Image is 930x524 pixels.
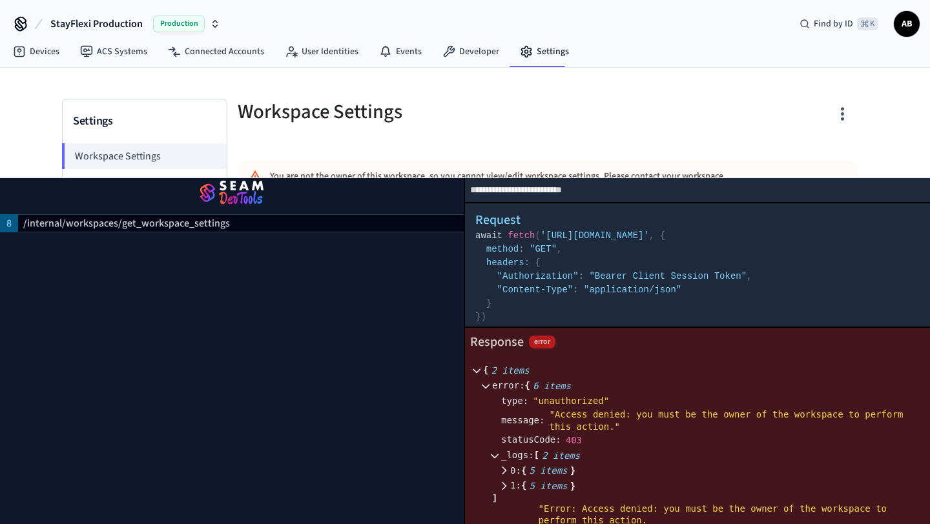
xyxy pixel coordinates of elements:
[539,415,544,425] span: :
[6,216,12,231] p: 8
[789,12,889,35] div: Find by ID⌘ K
[238,99,540,125] h5: Workspace Settings
[541,230,649,241] span: '[URL][DOMAIN_NAME]'
[814,17,853,30] span: Find by ID
[535,257,540,268] span: {
[557,244,562,254] span: ,
[480,312,486,322] span: )
[523,396,528,406] span: :
[649,230,654,241] span: ,
[584,285,681,295] span: "application/json"
[579,271,584,281] span: :
[555,434,561,445] span: :
[501,435,561,445] span: statusCode
[566,435,582,445] span: 403
[470,333,524,351] h4: Response
[497,271,579,281] span: "Authorization"
[570,481,575,490] div: }
[73,112,216,130] h3: Settings
[158,40,274,63] a: Connected Accounts
[501,396,528,406] span: type
[486,244,519,254] span: method
[486,298,491,308] span: }
[528,450,533,460] span: :
[573,285,578,295] span: :
[510,480,521,490] span: 1
[50,16,143,32] span: StayFlexi Production
[63,169,227,195] li: Team
[519,380,524,390] span: :
[589,271,747,281] span: "Bearer Client Session Token"
[475,211,920,229] h4: Request
[475,230,502,241] span: await
[3,40,70,63] a: Devices
[533,395,609,407] div: " unauthorized"
[492,380,525,390] span: error
[549,408,905,432] div: " Access denied: you must be the owner of the workspace to perform this action."
[533,381,571,390] div: 6 items
[475,312,480,322] span: }
[274,40,369,63] a: User Identities
[270,165,749,202] div: You are not the owner of this workspace, so you cannot view/edit workspace settings. Please conta...
[530,466,568,475] div: 5 items
[497,285,573,295] span: "Content-Type"
[530,244,557,254] span: "GET"
[530,481,568,490] div: 5 items
[369,40,432,63] a: Events
[486,257,524,268] span: headers
[521,465,526,476] span: {
[534,450,539,460] span: [
[525,380,530,390] span: {
[894,11,920,37] button: AB
[542,451,580,460] div: 2 items
[660,230,665,241] span: {
[508,230,535,241] span: fetch
[515,465,521,476] span: :
[895,12,918,35] span: AB
[519,244,524,254] span: :
[570,466,575,475] div: }
[483,365,488,375] span: {
[515,480,521,490] span: :
[529,336,555,348] span: error
[70,40,158,63] a: ACS Systems
[62,143,227,169] li: Workspace Settings
[510,40,579,63] a: Settings
[521,480,526,490] span: {
[857,17,878,30] span: ⌘ K
[501,450,534,460] span: _logs
[524,257,530,268] span: :
[747,271,752,281] span: ,
[501,416,544,425] span: message
[492,494,921,503] div: ]
[23,216,230,231] p: /internal/workspaces/get_workspace_settings
[535,230,540,241] span: (
[432,40,510,63] a: Developer
[15,176,448,212] img: Seam Logo DevTools
[491,366,530,375] div: 2 items
[153,15,205,32] span: Production
[510,465,521,476] span: 0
